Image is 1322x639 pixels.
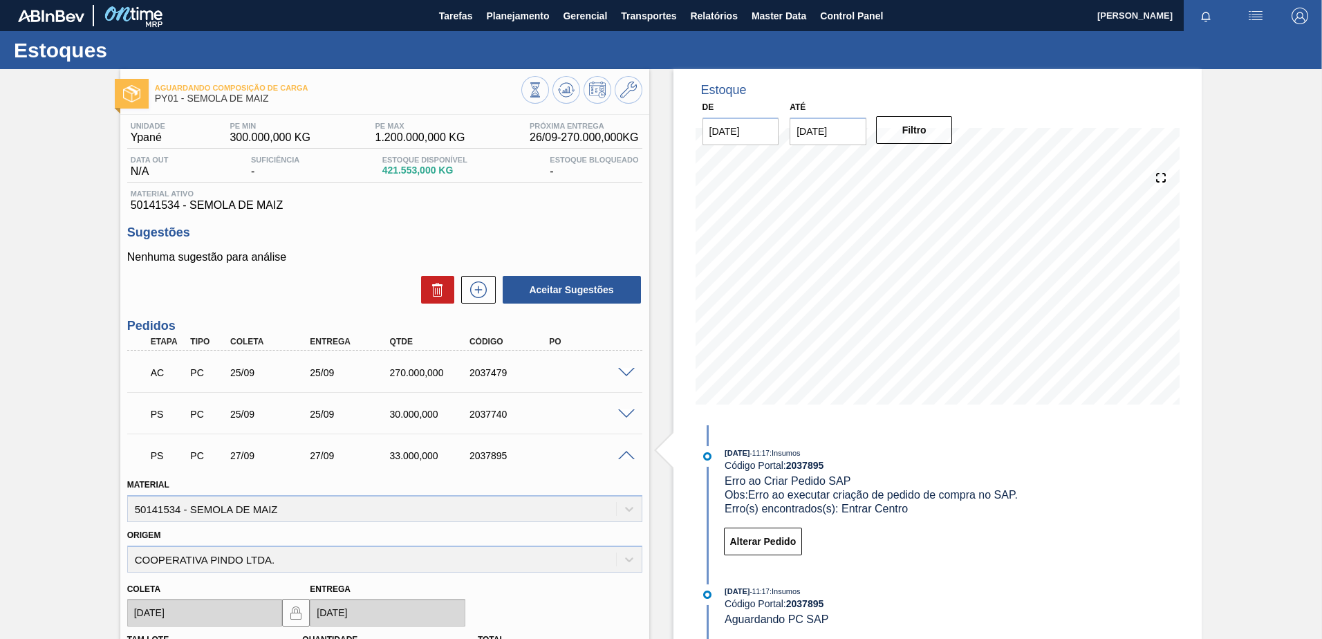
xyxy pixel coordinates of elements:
div: N/A [127,156,172,178]
span: Estoque Disponível [382,156,467,164]
img: locked [288,604,304,621]
h1: Estoques [14,42,259,58]
img: atual [703,452,711,461]
label: Entrega [310,584,351,594]
img: atual [703,591,711,599]
strong: 2037895 [786,460,824,471]
label: Material [127,480,169,490]
span: 1.200.000,000 KG [375,131,465,144]
span: Suficiência [251,156,299,164]
span: PY01 - SEMOLA DE MAIZ [155,93,521,104]
label: Até [790,102,806,112]
p: AC [151,367,185,378]
div: Aguardando Composição de Carga [147,358,189,388]
div: Código Portal: [725,598,1053,609]
span: 421.553,000 KG [382,165,467,176]
input: dd/mm/yyyy [127,599,283,627]
div: Código [466,337,555,346]
div: 33.000,000 [387,450,476,461]
div: Pedido de Compra [187,409,228,420]
div: Nova sugestão [454,276,496,304]
img: TNhmsLtSVTkK8tSr43FrP2fwEKptu5GPRR3wAAAABJRU5ErkJggg== [18,10,84,22]
span: PE MAX [375,122,465,130]
span: 26/09 - 270.000,000 KG [530,131,638,144]
button: Notificações [1184,6,1228,26]
span: - 11:17 [750,588,770,595]
label: Origem [127,530,161,540]
label: De [702,102,714,112]
div: Qtde [387,337,476,346]
span: Aguardando PC SAP [725,613,828,625]
span: Obs: Erro ao executar criação de pedido de compra no SAP. Erro(s) encontrados(s): Entrar Centro [725,489,1021,515]
span: Ypané [131,131,165,144]
div: 25/09/2025 [306,409,395,420]
span: : Insumos [770,587,801,595]
span: Control Panel [820,8,883,24]
h3: Sugestões [127,225,642,240]
div: 30.000,000 [387,409,476,420]
button: Alterar Pedido [724,528,803,555]
span: PE MIN [230,122,310,130]
span: : Insumos [770,449,801,457]
div: PO [546,337,635,346]
span: 50141534 - SEMOLA DE MAIZ [131,199,639,212]
h3: Pedidos [127,319,642,333]
span: Estoque Bloqueado [550,156,638,164]
span: Aguardando Composição de Carga [155,84,521,92]
div: 25/09/2025 [227,409,316,420]
div: Etapa [147,337,189,346]
input: dd/mm/yyyy [790,118,866,145]
button: Filtro [876,116,953,144]
span: [DATE] [725,449,750,457]
span: Relatórios [690,8,737,24]
span: Próxima Entrega [530,122,638,130]
div: 2037895 [466,450,555,461]
div: 2037740 [466,409,555,420]
img: Ícone [123,85,140,102]
span: Transportes [621,8,676,24]
div: 25/09/2025 [306,367,395,378]
div: 270.000,000 [387,367,476,378]
span: Erro ao Criar Pedido SAP [725,475,850,487]
div: - [546,156,642,178]
div: Aguardando PC SAP [147,399,189,429]
span: Material ativo [131,189,639,198]
label: Coleta [127,584,160,594]
button: locked [282,599,310,627]
div: Pedido de Compra [187,367,228,378]
span: Tarefas [439,8,473,24]
span: Master Data [752,8,806,24]
p: PS [151,409,185,420]
span: Planejamento [486,8,549,24]
img: userActions [1247,8,1264,24]
div: Tipo [187,337,228,346]
button: Aceitar Sugestões [503,276,641,304]
p: PS [151,450,185,461]
span: Unidade [131,122,165,130]
span: [DATE] [725,587,750,595]
div: Coleta [227,337,316,346]
span: 300.000,000 KG [230,131,310,144]
p: Nenhuma sugestão para análise [127,251,642,263]
div: 27/09/2025 [227,450,316,461]
div: Aceitar Sugestões [496,275,642,305]
button: Programar Estoque [584,76,611,104]
img: Logout [1292,8,1308,24]
div: - [248,156,303,178]
input: dd/mm/yyyy [702,118,779,145]
strong: 2037895 [786,598,824,609]
button: Atualizar Gráfico [552,76,580,104]
span: Gerencial [563,8,607,24]
div: Pedido de Compra [187,450,228,461]
input: dd/mm/yyyy [310,599,465,627]
button: Ir ao Master Data / Geral [615,76,642,104]
div: Excluir Sugestões [414,276,454,304]
div: Estoque [701,83,747,98]
div: Aguardando PC SAP [147,441,189,471]
div: 27/09/2025 [306,450,395,461]
span: - 11:17 [750,450,770,457]
div: Código Portal: [725,460,1053,471]
div: 2037479 [466,367,555,378]
span: Data out [131,156,169,164]
div: 25/09/2025 [227,367,316,378]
